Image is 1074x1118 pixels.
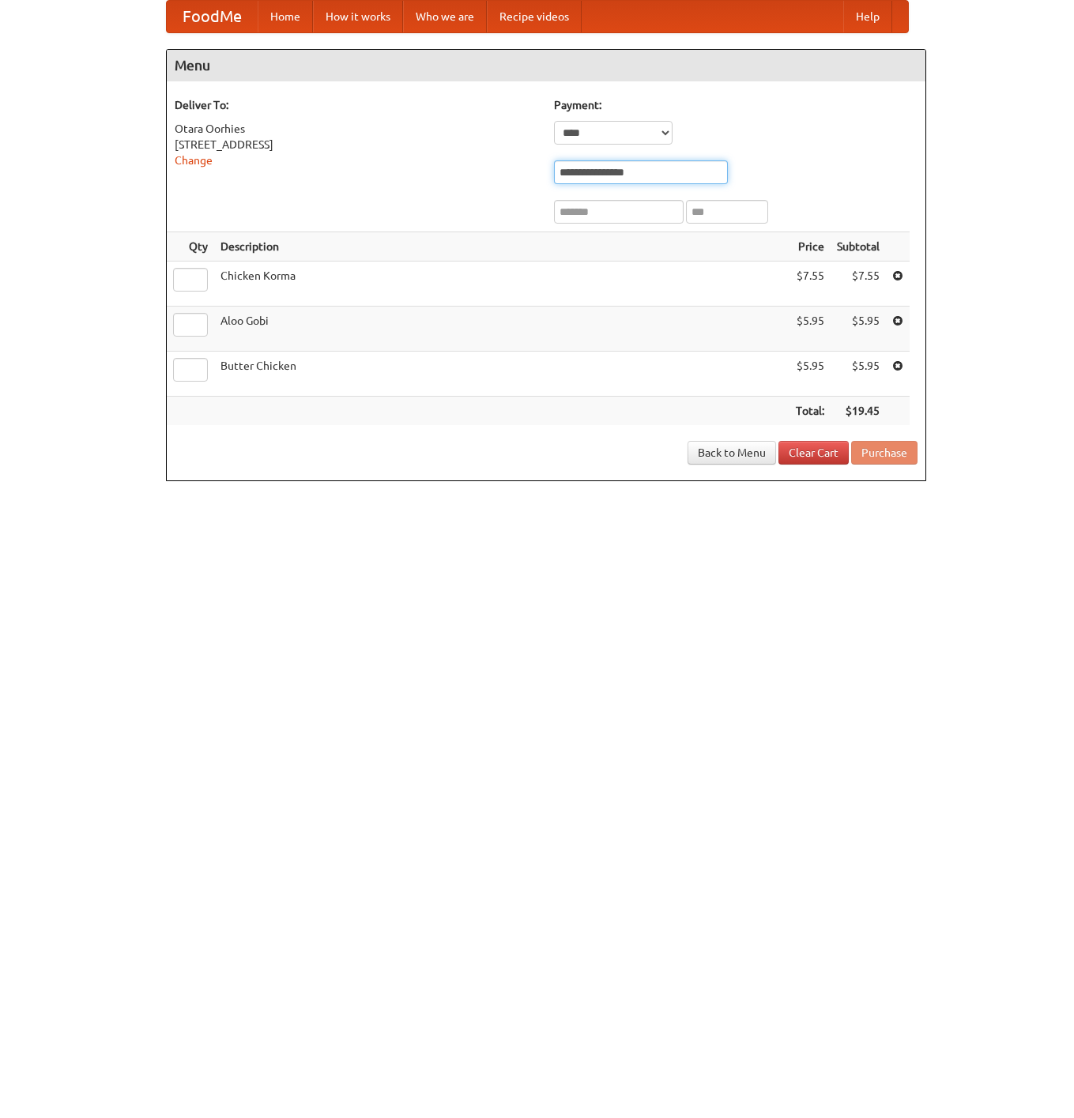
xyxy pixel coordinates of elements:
th: Price [789,232,831,262]
td: $7.55 [789,262,831,307]
h5: Payment: [554,97,918,113]
td: Chicken Korma [214,262,789,307]
th: $19.45 [831,397,886,426]
a: Help [843,1,892,32]
a: Who we are [403,1,487,32]
a: Clear Cart [778,441,849,465]
h4: Menu [167,50,925,81]
th: Total: [789,397,831,426]
a: How it works [313,1,403,32]
td: Aloo Gobi [214,307,789,352]
div: [STREET_ADDRESS] [175,137,538,152]
td: $5.95 [831,307,886,352]
th: Qty [167,232,214,262]
td: $5.95 [831,352,886,397]
div: Otara Oorhies [175,121,538,137]
td: Butter Chicken [214,352,789,397]
th: Description [214,232,789,262]
a: Back to Menu [688,441,776,465]
button: Purchase [851,441,918,465]
a: Change [175,154,213,167]
a: Recipe videos [487,1,582,32]
th: Subtotal [831,232,886,262]
td: $7.55 [831,262,886,307]
a: FoodMe [167,1,258,32]
td: $5.95 [789,307,831,352]
td: $5.95 [789,352,831,397]
a: Home [258,1,313,32]
h5: Deliver To: [175,97,538,113]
